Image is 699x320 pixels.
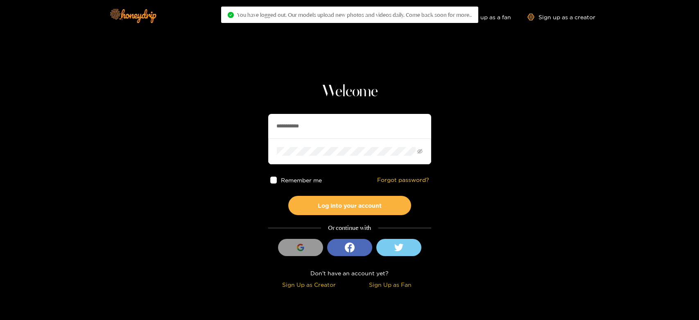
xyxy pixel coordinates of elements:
span: check-circle [228,12,234,18]
div: Don't have an account yet? [268,268,431,278]
a: Sign up as a creator [527,14,595,20]
div: Sign Up as Creator [270,280,348,289]
button: Log into your account [288,196,411,215]
div: Sign Up as Fan [352,280,429,289]
span: You have logged out. Our models upload new photos and videos daily. Come back soon for more.. [237,11,472,18]
div: Or continue with [268,223,431,233]
a: Forgot password? [377,177,429,184]
h1: Welcome [268,82,431,102]
span: Remember me [281,177,322,183]
span: eye-invisible [417,149,423,154]
a: Sign up as a fan [455,14,511,20]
